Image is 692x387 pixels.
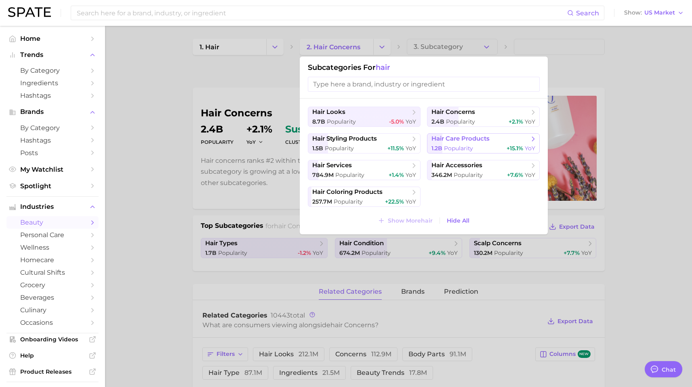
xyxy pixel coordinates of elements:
[406,198,416,205] span: YoY
[6,163,99,176] a: My Watchlist
[6,147,99,159] a: Posts
[6,266,99,279] a: cultural shifts
[6,106,99,118] button: Brands
[20,294,85,301] span: beverages
[312,145,323,152] span: 1.5b
[525,118,535,125] span: YoY
[20,149,85,157] span: Posts
[427,160,540,180] button: hair accessories346.2m Popularity+7.6% YoY
[20,182,85,190] span: Spotlight
[20,306,85,314] span: culinary
[308,107,421,127] button: hair looks8.7b Popularity-5.0% YoY
[20,51,85,59] span: Trends
[6,304,99,316] a: culinary
[308,63,540,72] h1: Subcategories for
[6,32,99,45] a: Home
[389,118,404,125] span: -5.0%
[431,162,482,169] span: hair accessories
[6,229,99,241] a: personal care
[20,256,85,264] span: homecare
[431,135,490,143] span: hair care products
[507,171,523,179] span: +7.6%
[427,107,540,127] button: hair concerns2.4b Popularity+2.1% YoY
[308,133,421,154] button: hair styling products1.5b Popularity+11.5% YoY
[20,281,85,289] span: grocery
[454,171,483,179] span: Popularity
[6,122,99,134] a: by Category
[6,241,99,254] a: wellness
[6,349,99,362] a: Help
[6,49,99,61] button: Trends
[6,333,99,345] a: Onboarding Videos
[312,135,377,143] span: hair styling products
[6,134,99,147] a: Hashtags
[6,180,99,192] a: Spotlight
[509,118,523,125] span: +2.1%
[308,77,540,92] input: Type here a brand, industry or ingredient
[20,124,85,132] span: by Category
[6,201,99,213] button: Industries
[406,145,416,152] span: YoY
[6,77,99,89] a: Ingredients
[445,215,471,226] button: Hide All
[406,118,416,125] span: YoY
[525,171,535,179] span: YoY
[431,145,442,152] span: 1.2b
[8,7,51,17] img: SPATE
[20,319,85,326] span: occasions
[20,67,85,74] span: by Category
[20,244,85,251] span: wellness
[389,171,404,179] span: +1.4%
[325,145,354,152] span: Popularity
[406,171,416,179] span: YoY
[327,118,356,125] span: Popularity
[444,145,473,152] span: Popularity
[431,118,444,125] span: 2.4b
[20,35,85,42] span: Home
[447,217,469,224] span: Hide All
[6,216,99,229] a: beauty
[387,145,404,152] span: +11.5%
[312,108,345,116] span: hair looks
[6,316,99,329] a: occasions
[376,63,390,72] span: hair
[622,8,686,18] button: ShowUS Market
[6,89,99,102] a: Hashtags
[507,145,523,152] span: +15.1%
[376,215,434,226] button: Show Morehair
[6,366,99,378] a: Product Releases
[334,198,363,205] span: Popularity
[6,291,99,304] a: beverages
[644,11,675,15] span: US Market
[20,336,85,343] span: Onboarding Videos
[20,166,85,173] span: My Watchlist
[624,11,642,15] span: Show
[525,145,535,152] span: YoY
[312,171,334,179] span: 784.9m
[20,352,85,359] span: Help
[312,188,383,196] span: hair coloring products
[312,118,325,125] span: 8.7b
[76,6,567,20] input: Search here for a brand, industry, or ingredient
[388,217,433,224] span: Show More hair
[20,137,85,144] span: Hashtags
[20,219,85,226] span: beauty
[335,171,364,179] span: Popularity
[20,203,85,210] span: Industries
[576,9,599,17] span: Search
[427,133,540,154] button: hair care products1.2b Popularity+15.1% YoY
[385,198,404,205] span: +22.5%
[20,79,85,87] span: Ingredients
[308,187,421,207] button: hair coloring products257.7m Popularity+22.5% YoY
[312,198,332,205] span: 257.7m
[312,162,352,169] span: hair services
[20,92,85,99] span: Hashtags
[431,108,475,116] span: hair concerns
[6,279,99,291] a: grocery
[308,160,421,180] button: hair services784.9m Popularity+1.4% YoY
[6,64,99,77] a: by Category
[6,254,99,266] a: homecare
[20,231,85,239] span: personal care
[20,269,85,276] span: cultural shifts
[446,118,475,125] span: Popularity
